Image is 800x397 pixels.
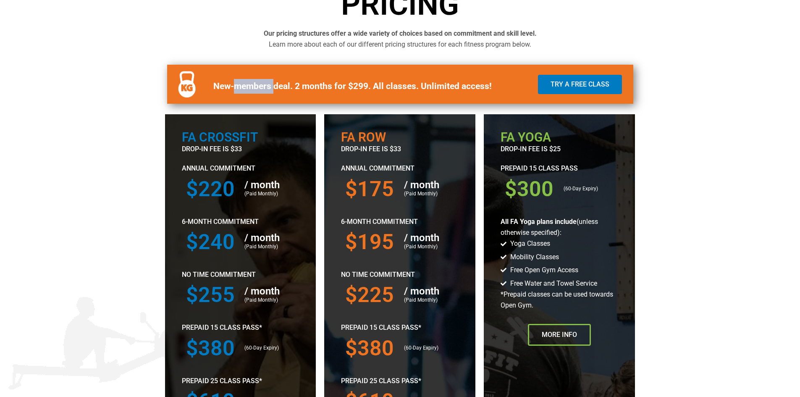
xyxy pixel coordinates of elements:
[505,179,555,200] h3: $300
[345,231,396,252] h3: $195
[404,233,454,243] h5: / month
[186,179,236,200] h3: $220
[186,231,236,252] h3: $240
[404,296,454,305] p: (Paid Monthly)
[345,284,396,305] h3: $225
[182,216,299,227] p: 6-Month Commitment
[244,233,295,243] h5: / month
[341,322,459,333] p: Prepaid 15 Class Pass*
[538,75,622,94] a: Try a Free Class
[264,29,537,37] b: Our pricing structures offer a wide variety of choices based on commitment and skill level.
[269,40,531,48] span: Learn more about each of our different pricing structures for each fitness program below.
[182,163,299,174] p: Annual Commitment
[404,243,454,251] p: (Paid Monthly)
[404,344,454,352] p: (60-Day Expiry)
[542,331,577,338] span: More Info
[528,324,591,346] a: More Info
[551,81,609,88] span: Try a Free Class
[501,144,618,155] p: drop-in fee is $25
[341,163,459,174] p: Annual Commitment
[508,238,550,249] span: Yoga Classes
[341,144,459,155] p: drop-in fee is $33
[501,131,618,144] h2: FA Yoga
[501,218,577,226] b: All FA Yoga plans include
[341,269,459,280] p: No Time Commitment
[182,376,299,386] p: Prepaid 25 Class Pass*
[404,190,454,198] p: (Paid Monthly)
[508,252,559,263] span: Mobility Classes
[244,190,295,198] p: (Paid Monthly)
[341,376,459,386] p: Prepaid 25 Class Pass*
[244,180,295,190] h5: / month
[244,243,295,251] p: (Paid Monthly)
[186,284,236,305] h3: $255
[244,296,295,305] p: (Paid Monthly)
[182,269,299,280] p: No Time Commitment
[244,344,295,352] p: (60-Day Expiry)
[341,131,459,144] h2: FA ROW
[182,131,299,144] h2: FA Crossfit
[244,286,295,296] h5: / month
[345,338,396,359] h3: $380
[345,179,396,200] h3: $175
[508,265,578,276] span: Free Open Gym Access
[564,185,614,193] p: (60-Day Expiry)
[182,322,299,333] p: Prepaid 15 Class Pass*
[404,180,454,190] h5: / month
[501,163,618,174] p: Prepaid 15 Class Pass
[213,81,492,91] b: New-members deal. 2 months for $299. All classes. Unlimited access!
[341,216,459,227] p: 6-Month Commitment
[182,144,299,155] p: drop-in fee is $33
[501,289,618,311] p: *Prepaid classes can be used towards Open Gym.
[501,216,618,239] p: (unless otherwise specified):
[404,286,454,296] h5: / month
[186,338,236,359] h3: $380
[508,278,597,289] span: Free Water and Towel Service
